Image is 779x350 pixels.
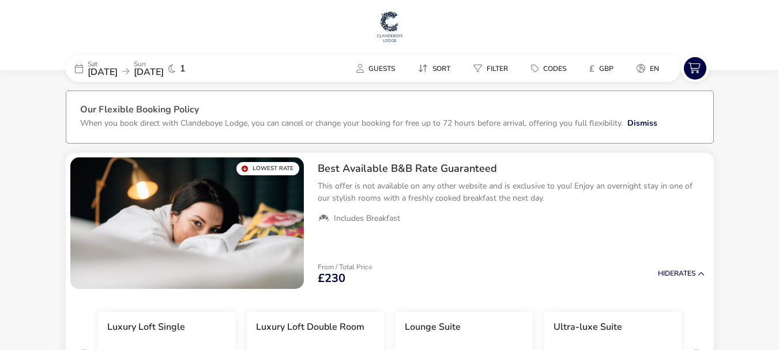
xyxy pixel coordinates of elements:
span: Codes [543,64,566,73]
button: Guests [347,60,404,77]
p: When you book direct with Clandeboye Lodge, you can cancel or change your booking for free up to ... [80,118,623,129]
h3: Lounge Suite [405,321,461,333]
naf-pibe-menu-bar-item: en [627,60,673,77]
naf-pibe-menu-bar-item: Guests [347,60,409,77]
h2: Best Available B&B Rate Guaranteed [318,162,705,175]
button: Dismiss [627,117,657,129]
button: en [627,60,668,77]
span: [DATE] [88,66,118,78]
button: HideRates [658,270,705,277]
h3: Luxury Loft Single [107,321,185,333]
span: Includes Breakfast [334,213,400,224]
div: Sat[DATE]Sun[DATE]1 [66,55,239,82]
span: Hide [658,269,674,278]
div: Lowest Rate [236,162,299,175]
p: Sat [88,61,118,67]
span: 1 [180,64,186,73]
naf-pibe-menu-bar-item: Sort [409,60,464,77]
span: £230 [318,273,345,284]
button: Sort [409,60,460,77]
p: This offer is not available on any other website and is exclusive to you! Enjoy an overnight stay... [318,180,705,204]
p: Sun [134,61,164,67]
h3: Ultra-luxe Suite [554,321,622,333]
p: From / Total Price [318,264,372,270]
naf-pibe-menu-bar-item: £GBP [580,60,627,77]
img: Main Website [375,9,404,44]
span: GBP [599,64,614,73]
naf-pibe-menu-bar-item: Filter [464,60,522,77]
span: [DATE] [134,66,164,78]
i: £ [589,63,594,74]
span: Sort [432,64,450,73]
h3: Our Flexible Booking Policy [80,105,699,117]
naf-pibe-menu-bar-item: Codes [522,60,580,77]
swiper-slide: 1 / 1 [70,157,304,289]
span: en [650,64,659,73]
h3: Luxury Loft Double Room [256,321,364,333]
div: Best Available B&B Rate GuaranteedThis offer is not available on any other website and is exclusi... [308,153,714,234]
button: Codes [522,60,575,77]
button: Filter [464,60,517,77]
span: Guests [368,64,395,73]
span: Filter [487,64,508,73]
button: £GBP [580,60,623,77]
